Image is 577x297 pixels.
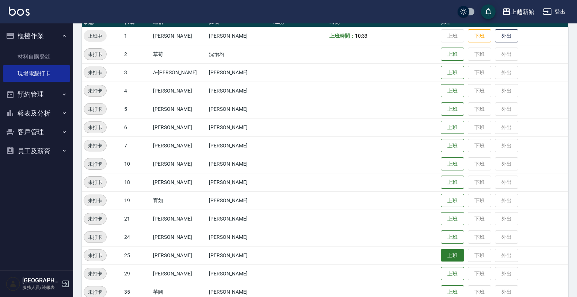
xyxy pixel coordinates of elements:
[441,48,464,61] button: 上班
[207,136,272,155] td: [PERSON_NAME]
[3,48,70,65] a: 材料自購登錄
[122,45,151,63] td: 2
[441,121,464,134] button: 上班
[3,142,70,161] button: 員工及薪資
[84,69,106,76] span: 未打卡
[122,100,151,118] td: 5
[122,246,151,264] td: 25
[207,63,272,82] td: [PERSON_NAME]
[122,136,151,155] td: 7
[207,45,272,63] td: 沈怡均
[151,210,207,228] td: [PERSON_NAME]
[3,123,70,142] button: 客戶管理
[84,105,106,113] span: 未打卡
[122,27,151,45] td: 1
[84,288,106,296] span: 未打卡
[122,155,151,173] td: 10
[329,33,355,39] b: 上班時間：
[441,66,464,79] button: 上班
[6,277,20,291] img: Person
[207,118,272,136] td: [PERSON_NAME]
[441,230,464,244] button: 上班
[511,7,534,16] div: 上越新館
[84,215,106,223] span: 未打卡
[468,29,491,43] button: 下班
[3,65,70,82] a: 現場電腦打卡
[84,32,107,40] span: 上班中
[122,63,151,82] td: 3
[151,246,207,264] td: [PERSON_NAME]
[151,155,207,173] td: [PERSON_NAME]
[441,139,464,153] button: 上班
[441,157,464,171] button: 上班
[207,100,272,118] td: [PERSON_NAME]
[84,270,106,278] span: 未打卡
[122,264,151,283] td: 29
[207,155,272,173] td: [PERSON_NAME]
[441,212,464,226] button: 上班
[441,249,464,262] button: 上班
[151,82,207,100] td: [PERSON_NAME]
[441,102,464,116] button: 上班
[3,85,70,104] button: 預約管理
[499,4,537,19] button: 上越新館
[441,194,464,207] button: 上班
[540,5,568,19] button: 登出
[207,228,272,246] td: [PERSON_NAME]
[481,4,496,19] button: save
[122,82,151,100] td: 4
[22,277,60,284] h5: [GEOGRAPHIC_DATA]
[84,178,106,186] span: 未打卡
[441,84,464,98] button: 上班
[207,27,272,45] td: [PERSON_NAME]
[355,33,368,39] span: 10:33
[84,142,106,150] span: 未打卡
[84,50,106,58] span: 未打卡
[122,210,151,228] td: 21
[207,246,272,264] td: [PERSON_NAME]
[151,118,207,136] td: [PERSON_NAME]
[84,124,106,131] span: 未打卡
[122,173,151,191] td: 18
[3,104,70,123] button: 報表及分析
[9,7,30,16] img: Logo
[122,191,151,210] td: 19
[207,173,272,191] td: [PERSON_NAME]
[151,136,207,155] td: [PERSON_NAME]
[151,173,207,191] td: [PERSON_NAME]
[84,87,106,95] span: 未打卡
[207,191,272,210] td: [PERSON_NAME]
[207,82,272,100] td: [PERSON_NAME]
[84,160,106,168] span: 未打卡
[151,191,207,210] td: 育如
[151,63,207,82] td: A-[PERSON_NAME]
[22,284,60,291] p: 服務人員/純報表
[495,29,518,43] button: 外出
[84,197,106,204] span: 未打卡
[151,45,207,63] td: 草莓
[151,100,207,118] td: [PERSON_NAME]
[84,252,106,259] span: 未打卡
[441,176,464,189] button: 上班
[151,264,207,283] td: [PERSON_NAME]
[84,233,106,241] span: 未打卡
[207,264,272,283] td: [PERSON_NAME]
[3,26,70,45] button: 櫃檯作業
[151,27,207,45] td: [PERSON_NAME]
[122,228,151,246] td: 24
[441,267,464,281] button: 上班
[207,210,272,228] td: [PERSON_NAME]
[122,118,151,136] td: 6
[151,228,207,246] td: [PERSON_NAME]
